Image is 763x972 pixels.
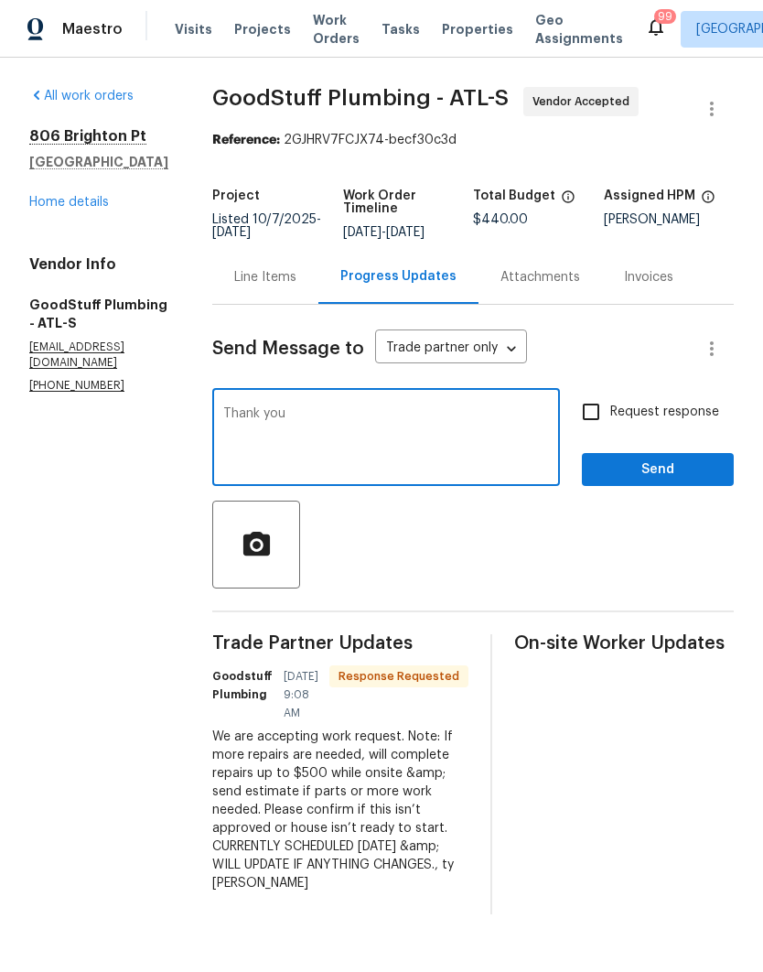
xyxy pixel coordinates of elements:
[604,213,735,226] div: [PERSON_NAME]
[500,268,580,286] div: Attachments
[62,20,123,38] span: Maestro
[331,667,467,686] span: Response Requested
[375,334,527,364] div: Trade partner only
[610,403,719,422] span: Request response
[624,268,673,286] div: Invoices
[343,189,474,215] h5: Work Order Timeline
[212,131,734,149] div: 2GJHRV7FCJX74-becf30c3d
[212,634,468,653] span: Trade Partner Updates
[604,189,695,202] h5: Assigned HPM
[532,92,637,111] span: Vendor Accepted
[561,189,575,213] span: The total cost of line items that have been proposed by Opendoor. This sum includes line items th...
[701,189,715,213] span: The hpm assigned to this work order.
[212,340,364,358] span: Send Message to
[212,213,321,239] span: -
[223,407,549,471] textarea: Thank you
[29,255,168,274] h4: Vendor Info
[596,459,719,481] span: Send
[313,11,360,48] span: Work Orders
[473,213,528,226] span: $440.00
[212,134,280,146] b: Reference:
[212,728,468,892] div: We are accepting work request. Note: If more repairs are needed, will complete repairs up to $500...
[343,226,424,239] span: -
[340,267,457,286] div: Progress Updates
[381,23,420,36] span: Tasks
[29,90,134,103] a: All work orders
[253,213,317,226] span: 10/7/2025
[582,453,734,487] button: Send
[29,196,109,209] a: Home details
[175,20,212,38] span: Visits
[212,667,273,704] h6: Goodstuff Plumbing
[284,667,318,722] span: [DATE] 9:08 AM
[386,226,424,239] span: [DATE]
[234,20,291,38] span: Projects
[29,296,168,332] h5: GoodStuff Plumbing - ATL-S
[514,634,734,653] span: On-site Worker Updates
[658,7,672,26] div: 99
[234,268,296,286] div: Line Items
[212,87,509,109] span: GoodStuff Plumbing - ATL-S
[535,11,623,48] span: Geo Assignments
[212,226,251,239] span: [DATE]
[343,226,381,239] span: [DATE]
[442,20,513,38] span: Properties
[212,213,321,239] span: Listed
[473,189,555,202] h5: Total Budget
[212,189,260,202] h5: Project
